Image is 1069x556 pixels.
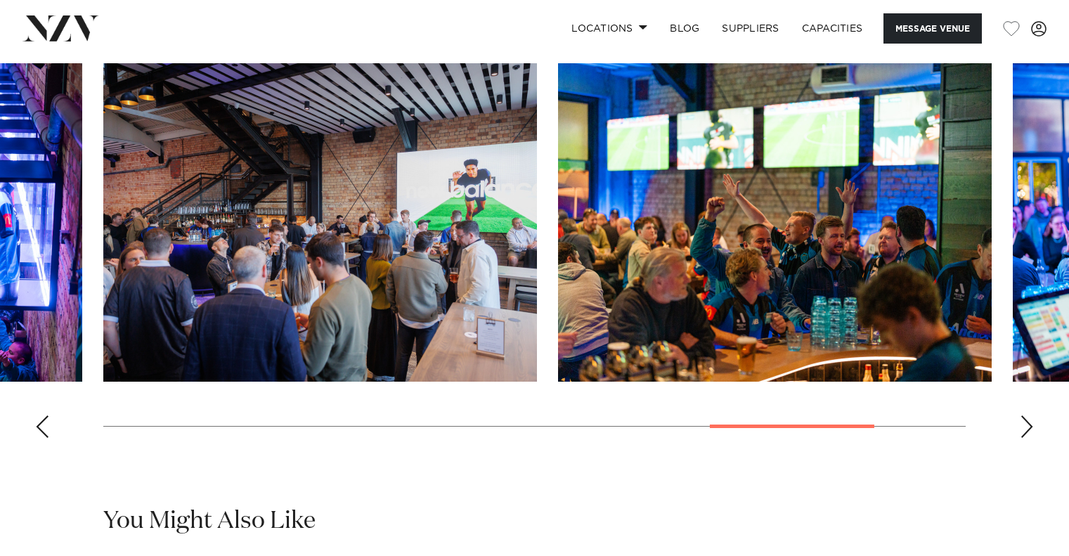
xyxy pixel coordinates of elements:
swiper-slide: 8 / 10 [103,63,537,382]
swiper-slide: 9 / 10 [558,63,992,382]
img: nzv-logo.png [22,15,99,41]
a: SUPPLIERS [711,13,790,44]
h2: You Might Also Like [103,505,316,537]
a: Locations [560,13,659,44]
a: Capacities [791,13,874,44]
button: Message Venue [883,13,982,44]
a: BLOG [659,13,711,44]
